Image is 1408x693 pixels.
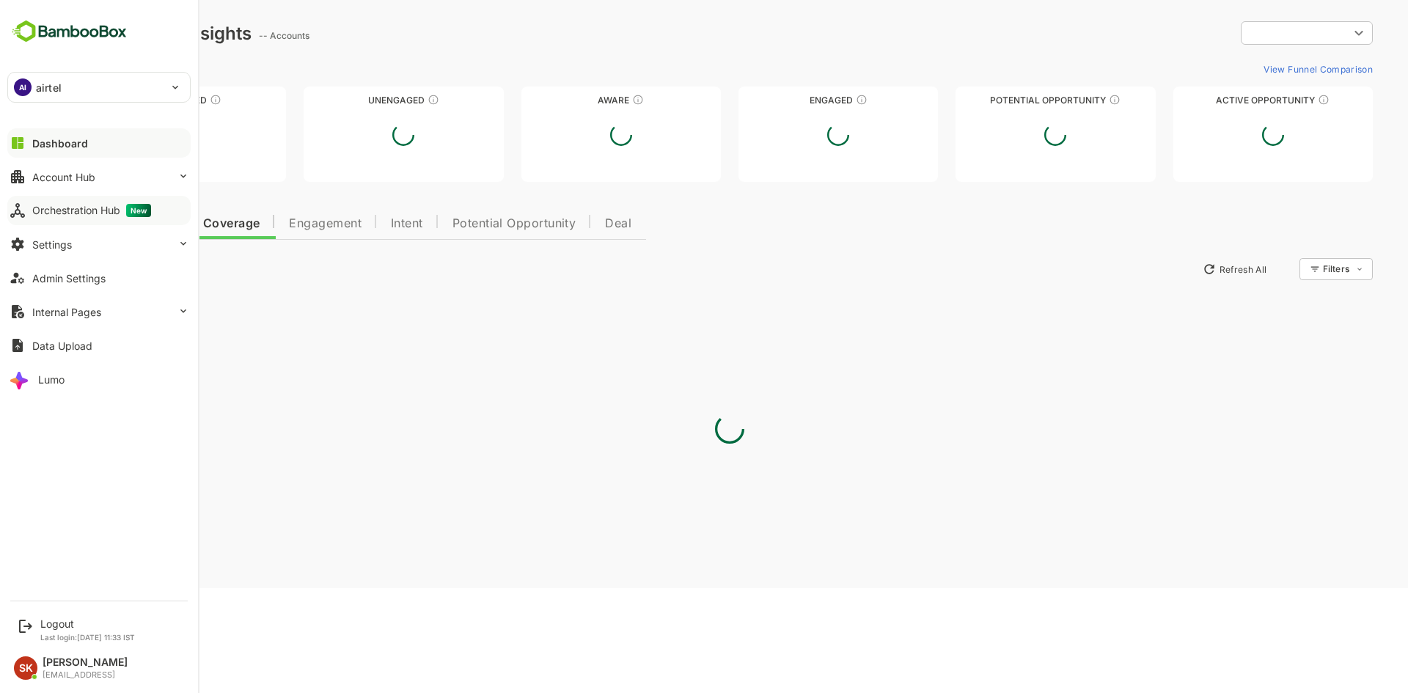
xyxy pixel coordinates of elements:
span: Intent [340,218,372,230]
div: AIairtel [8,73,190,102]
div: Active Opportunity [1122,95,1321,106]
button: Refresh All [1145,257,1222,281]
div: Settings [32,238,72,251]
div: These accounts have just entered the buying cycle and need further nurturing [581,94,593,106]
div: Dashboard [32,137,88,150]
button: Data Upload [7,331,191,360]
div: [EMAIL_ADDRESS] [43,670,128,680]
div: These accounts have not been engaged with for a defined time period [158,94,170,106]
div: These accounts are MQAs and can be passed on to Inside Sales [1057,94,1069,106]
ag: -- Accounts [208,30,263,41]
div: Admin Settings [32,272,106,285]
button: Dashboard [7,128,191,158]
span: Data Quality and Coverage [50,218,208,230]
div: Potential Opportunity [904,95,1104,106]
button: Internal Pages [7,297,191,326]
div: AI [14,78,32,96]
div: Filters [1272,263,1298,274]
div: Logout [40,617,135,630]
button: Settings [7,230,191,259]
div: Unengaged [252,95,452,106]
div: Aware [470,95,670,106]
p: airtel [36,80,62,95]
div: Unreached [35,95,235,106]
button: Lumo [7,364,191,394]
button: View Funnel Comparison [1206,57,1321,81]
div: These accounts have not shown enough engagement and need nurturing [376,94,388,106]
div: Dashboard Insights [35,23,200,44]
span: Engagement [238,218,310,230]
div: Lumo [38,373,65,386]
div: [PERSON_NAME] [43,656,128,669]
div: Data Upload [32,340,92,352]
p: Last login: [DATE] 11:33 IST [40,633,135,642]
div: Internal Pages [32,306,101,318]
button: Orchestration HubNew [7,196,191,225]
div: Engaged [687,95,887,106]
span: New [126,204,151,217]
div: These accounts have open opportunities which might be at any of the Sales Stages [1266,94,1278,106]
button: Account Hub [7,162,191,191]
button: Admin Settings [7,263,191,293]
span: Potential Opportunity [401,218,525,230]
button: New Insights [35,256,142,282]
div: SK [14,656,37,680]
div: Orchestration Hub [32,204,151,217]
img: BambooboxFullLogoMark.5f36c76dfaba33ec1ec1367b70bb1252.svg [7,18,131,45]
div: ​ [1189,20,1321,46]
div: Filters [1270,256,1321,282]
div: These accounts are warm, further nurturing would qualify them to MQAs [804,94,816,106]
span: Deal [554,218,580,230]
div: Account Hub [32,171,95,183]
